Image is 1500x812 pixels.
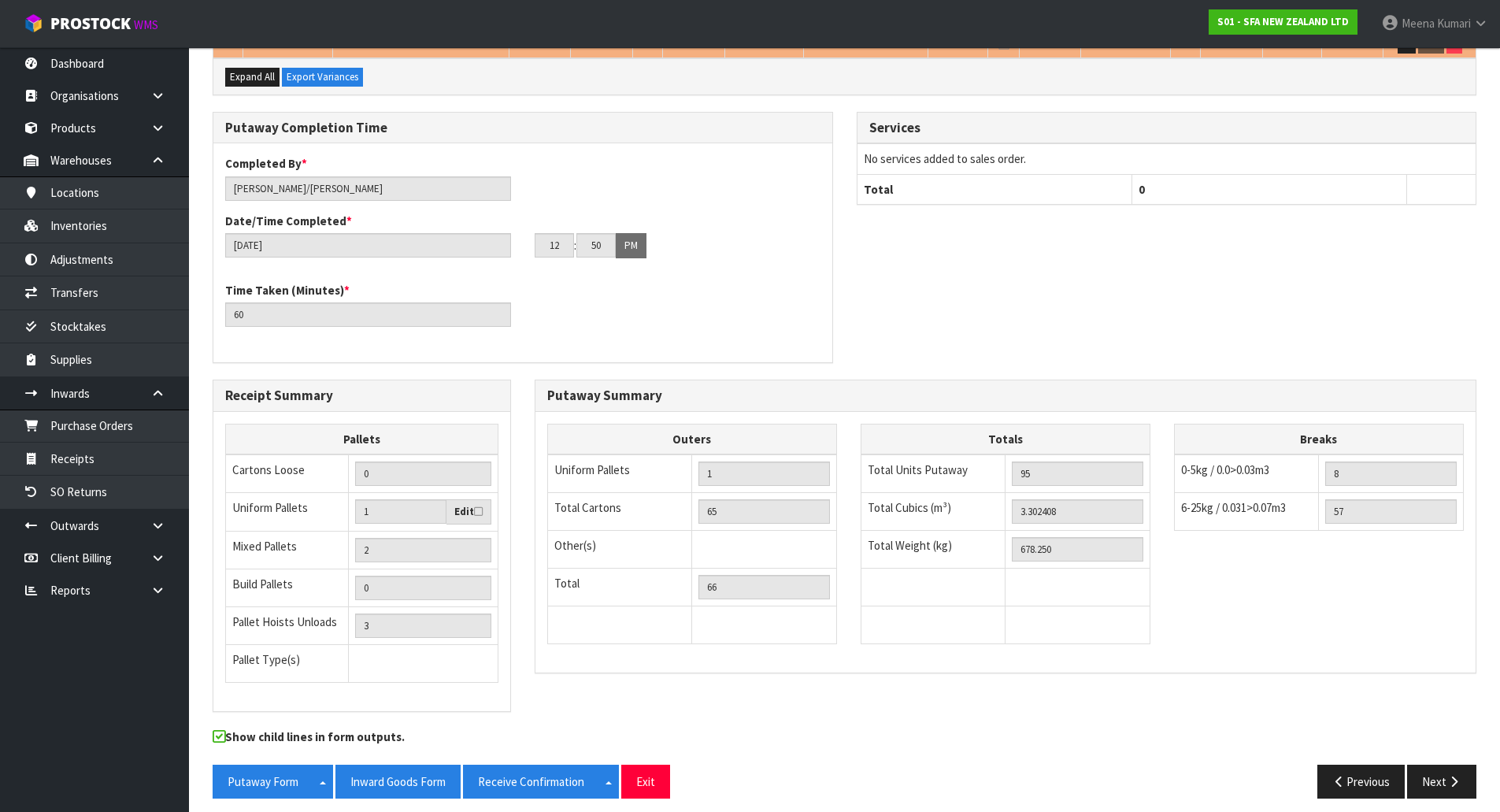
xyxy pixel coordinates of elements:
th: Breaks [1174,424,1463,454]
strong: S01 - SFA NEW ZEALAND LTD [1217,15,1349,28]
td: : [574,233,576,258]
span: 20 [513,35,523,49]
h3: Receipt Summary [225,388,498,403]
td: Pallet Type(s) [226,644,349,682]
th: Outers [547,424,836,454]
button: Previous [1317,765,1406,799]
td: Cartons Loose [226,454,349,493]
button: Putaway Form [213,765,313,799]
label: Time Taken (Minutes) [225,282,350,298]
button: PM [616,233,646,258]
td: Total Weight (kg) [861,531,1006,569]
input: Manual [355,462,491,486]
input: HH [535,233,574,258]
img: cube-alt.png [24,13,43,33]
td: Other(s) [547,531,692,569]
span: 0 [1205,35,1209,49]
span: 10 [224,35,233,49]
span: SI200119 [247,35,283,49]
label: Edit [454,504,483,520]
input: Date/Time completed [225,233,511,258]
th: Total [857,174,1132,204]
h3: Putaway Summary [547,388,1464,403]
td: Uniform Pallets [226,493,349,532]
span: Edit [1423,38,1439,51]
span: 0 [575,35,580,49]
h3: Services [869,121,1465,135]
strong: $0.00 [1354,35,1379,49]
span: Expand All [230,70,275,83]
input: Manual [355,576,491,600]
input: MM [576,233,616,258]
td: Total Cartons [547,493,692,531]
span: Kumari [1437,16,1471,31]
span: $0.00 [1295,35,1317,49]
span: ProStock [50,13,131,34]
input: UNIFORM P LINES [698,462,830,486]
span: 0 [1139,182,1145,197]
h3: Putaway Completion Time [225,121,820,135]
td: Pallet Hoists Unloads [226,606,349,644]
button: Next [1407,765,1476,799]
th: Totals [861,424,1150,454]
td: Uniform Pallets [547,454,692,493]
label: Show child lines in form outputs. [213,729,405,749]
a: S01 - SFA NEW ZEALAND LTD [1209,9,1357,35]
button: Inward Goods Form [335,765,461,799]
button: Export Variances [282,68,363,87]
span: [MEDICAL_DATA] [729,35,799,49]
span: 0-5kg / 0.0>0.03m3 [1181,462,1269,477]
th: Pallets [226,424,498,454]
td: Total Units Putaway [861,454,1006,493]
button: Exit [621,765,670,799]
span: 6-25kg / 0.031>0.07m3 [1181,500,1286,515]
span: Meena [1402,16,1435,31]
td: No services added to sales order. [857,144,1476,174]
input: Time Taken [225,302,511,327]
td: Total Cubics (m³) [861,493,1006,531]
label: Date/Time Completed [225,213,352,229]
button: Expand All [225,68,280,87]
label: Completed By [225,155,307,172]
input: OUTERS TOTAL = CTN [698,499,830,524]
span: 0 [667,35,672,49]
td: Mixed Pallets [226,531,349,569]
input: Manual [355,538,491,562]
input: Uniform Pallets [355,499,446,524]
td: Total [547,569,692,606]
input: TOTAL PACKS [698,575,830,599]
span: SMALL NON RETURN VALVE [337,35,453,49]
td: Build Pallets [226,569,349,606]
input: UNIFORM P + MIXED P + BUILD P [355,614,491,638]
small: WMS [134,17,158,32]
button: Receive Confirmation [463,765,599,799]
